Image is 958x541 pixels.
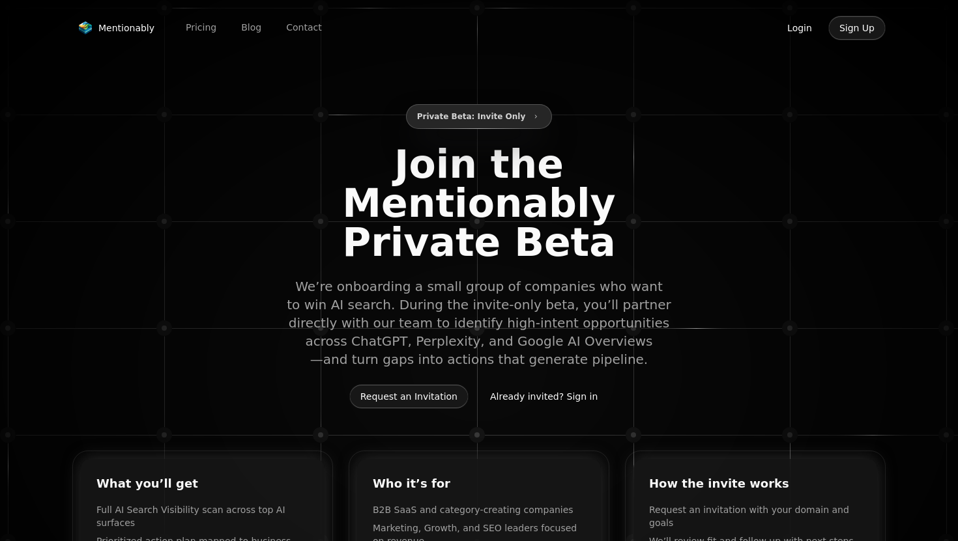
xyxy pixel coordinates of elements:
li: B2B SaaS and category‑creating companies [373,503,585,516]
h3: What you’ll get [96,475,309,493]
a: Contact [276,18,332,38]
button: Already invited? Sign in [479,384,609,409]
img: Mentionably logo [78,21,93,35]
span: Mentionably [98,21,154,35]
a: Private Beta: Invite Only [406,109,553,122]
li: Request an invitation with your domain and goals [649,503,862,529]
span: We’re onboarding a small group of companies who want to win AI search. During the invite‑only bet... [275,277,683,368]
a: Mentionably [72,19,160,37]
a: Pricing [175,18,227,38]
h3: Who it’s for [373,475,585,493]
li: Full AI Search Visibility scan across top AI surfaces [96,503,309,529]
h3: How the invite works [649,475,862,493]
button: Sign Up [828,16,886,40]
button: Login [776,16,823,40]
button: Private Beta: Invite Only [406,104,553,129]
span: Join the Mentionably Private Beta [297,145,661,262]
button: Request an Invitation [349,384,469,409]
span: Private Beta: Invite Only [417,109,526,124]
a: Blog [231,18,272,38]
